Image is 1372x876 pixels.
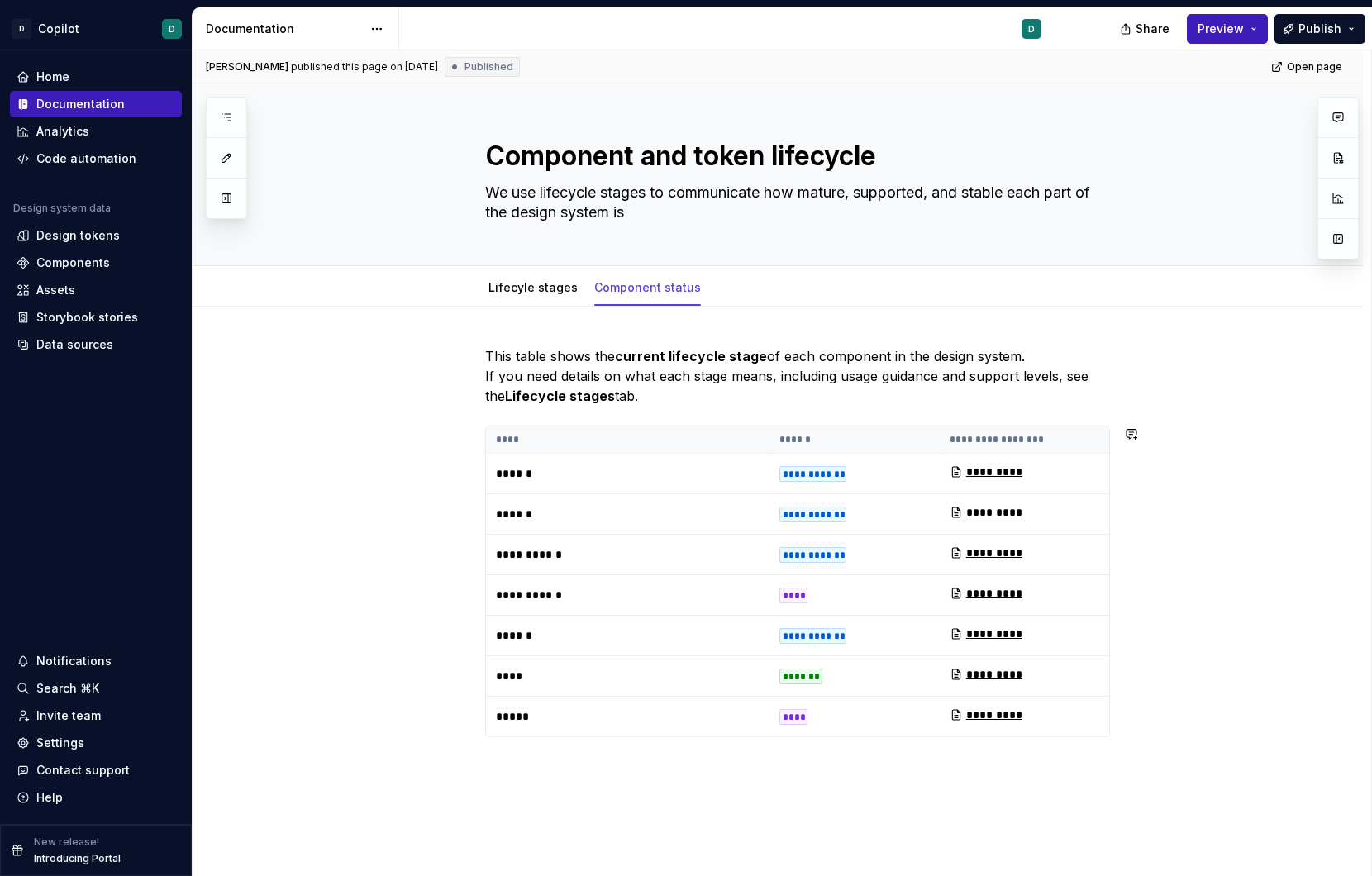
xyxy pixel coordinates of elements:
div: Help [36,789,63,806]
div: D [169,22,175,36]
div: Analytics [36,123,89,140]
div: Assets [36,282,75,298]
div: Data sources [36,336,113,353]
button: Share [1112,14,1180,44]
a: Lifecyle stages [488,280,578,294]
div: Code automation [36,150,136,167]
a: Open page [1266,55,1350,79]
strong: current lifecycle stage [615,348,767,364]
a: Invite team [10,702,182,729]
p: This table shows the of each component in the design system. If you need details on what each sta... [485,346,1110,406]
a: Settings [10,730,182,756]
div: Design system data [13,202,111,215]
a: Home [10,64,182,90]
a: Analytics [10,118,182,145]
a: Data sources [10,331,182,358]
strong: Lifecycle stages [505,388,615,404]
div: Contact support [36,762,130,778]
button: DCopilotD [3,11,188,46]
button: Search ⌘K [10,675,182,702]
span: [PERSON_NAME] [206,60,288,74]
div: Notifications [36,653,112,669]
div: Storybook stories [36,309,138,326]
div: Design tokens [36,227,120,244]
textarea: Component and token lifecycle [482,136,1107,176]
div: D [12,19,31,39]
div: Lifecyle stages [482,269,584,304]
div: Settings [36,735,84,751]
span: Published [464,60,513,74]
div: Search ⌘K [36,680,99,697]
a: Storybook stories [10,304,182,331]
button: Preview [1187,14,1268,44]
div: Components [36,255,110,271]
a: Code automation [10,145,182,172]
button: Notifications [10,648,182,674]
button: Contact support [10,757,182,783]
div: Component status [588,269,707,304]
span: Open page [1287,60,1342,74]
div: Invite team [36,707,101,724]
div: Documentation [36,96,125,112]
p: New release! [34,836,99,849]
a: Design tokens [10,222,182,249]
div: Copilot [38,21,79,37]
p: Introducing Portal [34,852,121,865]
button: Publish [1274,14,1365,44]
a: Components [10,250,182,276]
div: Documentation [206,21,362,37]
div: published this page on [DATE] [291,60,438,74]
div: D [1028,22,1035,36]
a: Assets [10,277,182,303]
div: Home [36,69,69,85]
span: Share [1136,21,1170,37]
span: Publish [1298,21,1341,37]
a: Component status [594,280,701,294]
textarea: We use lifecycle stages to communicate how mature, supported, and stable each part of the design ... [482,179,1107,226]
span: Preview [1198,21,1244,37]
a: Documentation [10,91,182,117]
button: Help [10,784,182,811]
